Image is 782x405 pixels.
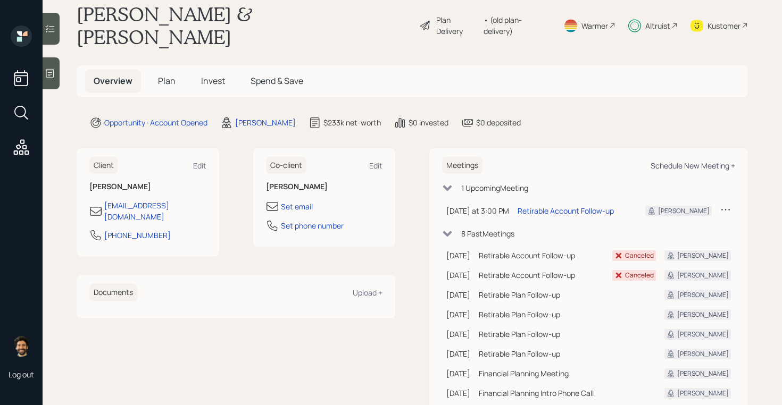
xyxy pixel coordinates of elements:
div: Canceled [625,251,654,260]
div: $0 invested [409,117,448,128]
div: [DATE] [446,328,470,340]
div: • (old plan-delivery) [484,14,551,37]
div: Retirable Plan Follow-up [479,289,604,300]
div: [DATE] at 3:00 PM [446,205,509,216]
div: [DATE] [446,250,470,261]
div: Edit [193,161,206,171]
div: Retirable Account Follow-up [479,250,604,261]
div: Set phone number [281,220,344,231]
div: Plan Delivery [436,14,478,37]
div: [PERSON_NAME] [677,251,729,260]
div: Opportunity · Account Opened [104,117,207,128]
div: [PERSON_NAME] [235,117,296,128]
div: Log out [9,369,34,379]
div: [PHONE_NUMBER] [104,230,171,241]
div: [PERSON_NAME] [677,349,729,359]
div: [DATE] [446,368,470,379]
div: Schedule New Meeting + [651,161,735,171]
div: 1 Upcoming Meeting [461,182,528,193]
div: Edit [369,161,382,171]
h6: Documents [89,284,137,301]
h6: [PERSON_NAME] [266,182,383,191]
div: [PERSON_NAME] [677,290,729,300]
span: Invest [201,75,225,87]
h6: Client [89,157,118,174]
h1: [PERSON_NAME] & [PERSON_NAME] [77,3,411,48]
div: Retirable Plan Follow-up [479,328,604,340]
div: [EMAIL_ADDRESS][DOMAIN_NAME] [104,200,206,222]
div: [DATE] [446,348,470,359]
h6: Meetings [442,157,482,174]
div: Retirable Account Follow-up [479,269,604,281]
div: $0 deposited [476,117,521,128]
div: [PERSON_NAME] [677,271,729,280]
div: $233k net-worth [323,117,381,128]
h6: Co-client [266,157,306,174]
div: Retirable Plan Follow-up [479,348,604,359]
h6: [PERSON_NAME] [89,182,206,191]
div: Retirable Account Follow-up [518,205,614,216]
div: [DATE] [446,289,470,300]
div: [PERSON_NAME] [677,310,729,319]
div: [PERSON_NAME] [677,369,729,378]
span: Overview [94,75,132,87]
div: [PERSON_NAME] [658,206,710,216]
div: [DATE] [446,309,470,320]
div: [PERSON_NAME] [677,389,729,398]
div: Warmer [581,20,608,31]
div: Altruist [645,20,670,31]
div: Upload + [353,288,382,298]
img: eric-schwartz-headshot.png [11,335,32,357]
div: [PERSON_NAME] [677,330,729,339]
div: Kustomer [708,20,741,31]
span: Spend & Save [251,75,303,87]
div: Financial Planning Intro Phone Call [479,387,604,399]
div: Retirable Plan Follow-up [479,309,604,320]
div: 8 Past Meeting s [461,228,514,239]
div: Financial Planning Meeting [479,368,604,379]
div: Set email [281,201,313,212]
div: [DATE] [446,269,470,281]
div: [DATE] [446,387,470,399]
span: Plan [158,75,176,87]
div: Canceled [625,271,654,280]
